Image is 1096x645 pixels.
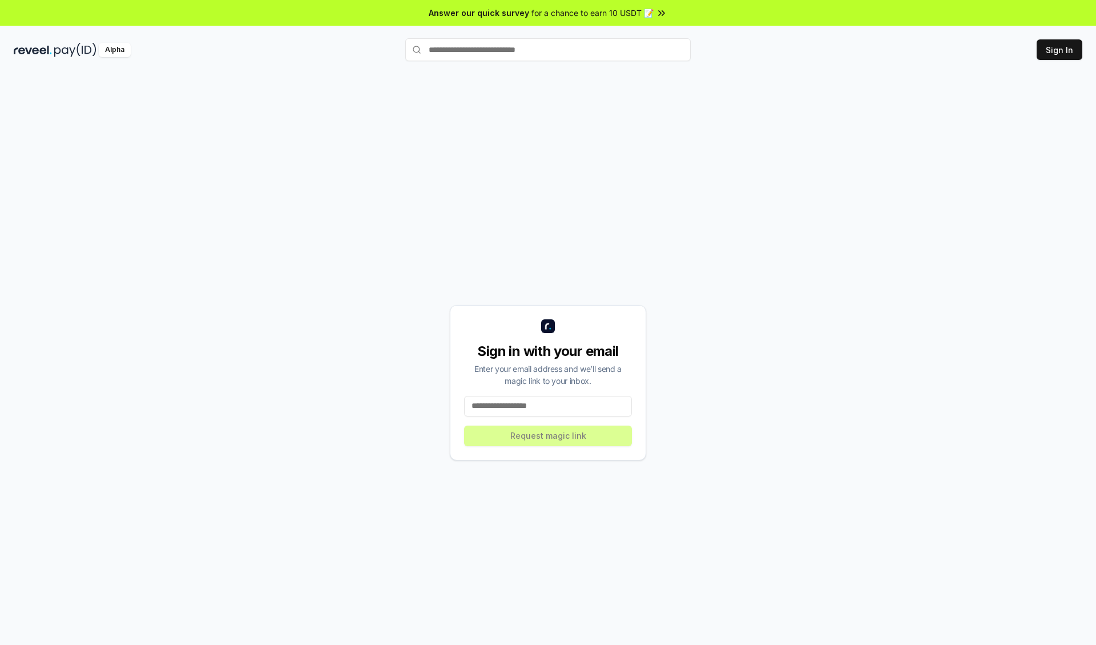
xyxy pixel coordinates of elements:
img: logo_small [541,319,555,333]
span: Answer our quick survey [429,7,529,19]
img: pay_id [54,43,96,57]
img: reveel_dark [14,43,52,57]
div: Alpha [99,43,131,57]
div: Enter your email address and we’ll send a magic link to your inbox. [464,363,632,387]
div: Sign in with your email [464,342,632,360]
button: Sign In [1037,39,1082,60]
span: for a chance to earn 10 USDT 📝 [531,7,654,19]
